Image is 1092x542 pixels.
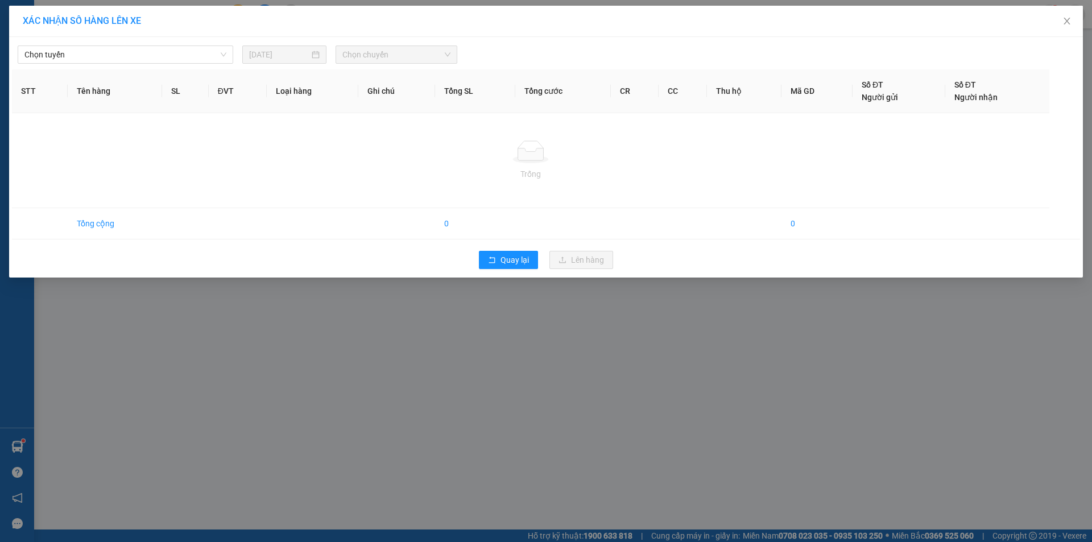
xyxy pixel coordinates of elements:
th: SL [162,69,208,113]
th: CR [611,69,659,113]
th: ĐVT [209,69,267,113]
th: Tổng cước [515,69,611,113]
span: Chọn chuyến [342,46,450,63]
th: Thu hộ [707,69,781,113]
th: Tên hàng [68,69,162,113]
span: Quay lại [500,254,529,266]
th: Ghi chú [358,69,436,113]
span: rollback [488,256,496,265]
input: 14/08/2025 [249,48,309,61]
span: Người gửi [862,93,898,102]
td: 0 [435,208,515,239]
th: Tổng SL [435,69,515,113]
span: Chọn tuyến [24,46,226,63]
span: close [1062,16,1072,26]
div: Trống [21,168,1040,180]
th: CC [659,69,707,113]
span: Số ĐT [954,80,976,89]
span: XÁC NHẬN SỐ HÀNG LÊN XE [23,15,141,26]
span: Người nhận [954,93,998,102]
th: Loại hàng [267,69,358,113]
th: Mã GD [781,69,853,113]
th: STT [12,69,68,113]
button: uploadLên hàng [549,251,613,269]
button: Close [1051,6,1083,38]
span: Số ĐT [862,80,883,89]
td: 0 [781,208,853,239]
button: rollbackQuay lại [479,251,538,269]
td: Tổng cộng [68,208,162,239]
